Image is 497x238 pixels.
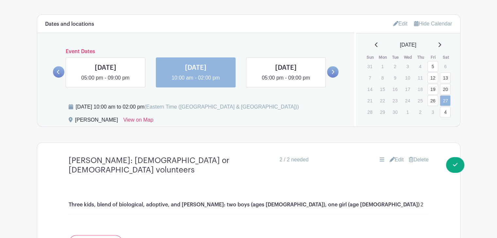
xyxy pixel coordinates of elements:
p: 11 [415,73,425,83]
p: 22 [377,96,388,106]
p: 18 [415,84,425,94]
p: 1 [377,61,388,71]
p: 6 [440,61,451,71]
p: 9 [389,73,400,83]
th: Fri [427,54,440,61]
div: [DATE] 10:00 am to 02:00 pm [76,103,299,111]
a: Edit [389,156,404,164]
p: 29 [377,107,388,117]
p: 23 [389,96,400,106]
p: 28 [364,107,375,117]
a: 27 [440,95,451,106]
a: Hide Calendar [414,21,452,26]
a: 5 [427,61,438,72]
p: 2 [421,201,423,209]
a: 20 [440,84,451,95]
a: 4 [440,107,451,117]
th: Tue [389,54,402,61]
th: Sat [439,54,452,61]
span: [DATE] [400,41,416,49]
p: 1 [402,107,413,117]
p: 16 [389,84,400,94]
p: 3 [402,61,413,71]
th: Mon [377,54,389,61]
p: 14 [364,84,375,94]
a: 19 [427,84,438,95]
th: Sun [364,54,377,61]
p: 8 [377,73,388,83]
p: 2 [389,61,400,71]
p: 15 [377,84,388,94]
p: 3 [427,107,438,117]
p: 21 [364,96,375,106]
span: (Eastern Time ([GEOGRAPHIC_DATA] & [GEOGRAPHIC_DATA])) [144,104,299,110]
p: 24 [402,96,413,106]
p: 10 [402,73,413,83]
a: Delete [409,156,428,164]
a: 12 [427,72,438,83]
a: 13 [440,72,451,83]
p: 25 [415,96,425,106]
p: 4 [415,61,425,71]
p: 31 [364,61,375,71]
p: 7 [364,73,375,83]
a: 26 [427,95,438,106]
a: View on Map [123,116,153,126]
p: Three kids, blend of biological, adoptive, and [PERSON_NAME]: two boys (ages [DEMOGRAPHIC_DATA]),... [69,201,420,209]
h4: [PERSON_NAME]: [DEMOGRAPHIC_DATA] or [DEMOGRAPHIC_DATA] volunteers [69,156,274,175]
h6: Event Dates [64,49,327,55]
th: Thu [414,54,427,61]
p: 2 [415,107,425,117]
th: Wed [402,54,415,61]
div: 2 / 2 needed [279,156,308,164]
a: Edit [393,18,407,29]
div: [PERSON_NAME] [75,116,118,126]
h6: Dates and locations [45,21,94,27]
p: 30 [389,107,400,117]
p: 17 [402,84,413,94]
